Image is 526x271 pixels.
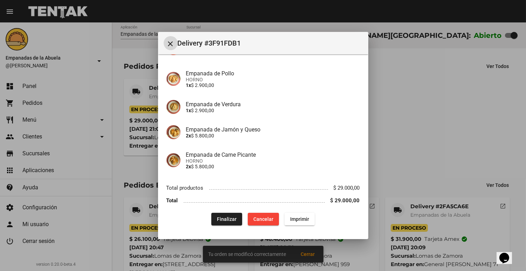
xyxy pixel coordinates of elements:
b: 2x [186,133,191,138]
h4: Empanada de Jamón y Queso [186,126,360,133]
b: 1x [186,82,191,88]
img: 72c15bfb-ac41-4ae4-a4f2-82349035ab42.jpg [166,125,180,139]
span: HORNO [186,77,360,82]
h4: Empanada de Verdura [186,101,360,108]
h4: Empanada de Pollo [186,70,360,77]
h4: Empanada de Carne Picante [186,151,360,158]
li: Total $ 29.000,00 [166,194,360,207]
span: Delivery #3F91FDB1 [178,38,363,49]
button: Cerrar [164,36,178,50]
span: Imprimir [290,216,309,222]
button: Imprimir [285,213,315,225]
iframe: chat widget [497,243,519,264]
img: 244b8d39-ba06-4741-92c7-e12f1b13dfde.jpg [166,153,180,167]
p: $ 2.900,00 [186,82,360,88]
p: $ 5.800,00 [186,164,360,169]
img: 80da8329-9e11-41ab-9a6e-ba733f0c0218.jpg [166,100,180,114]
b: 2x [186,164,191,169]
button: Cancelar [248,213,279,225]
span: Finalizar [217,216,237,222]
img: 10349b5f-e677-4e10-aec3-c36b893dfd64.jpg [166,72,180,86]
mat-icon: Cerrar [166,40,175,48]
span: Cancelar [253,216,273,222]
span: HORNO [186,158,360,164]
b: 1x [186,108,191,113]
p: $ 5.800,00 [186,133,360,138]
li: Total productos $ 29.000,00 [166,181,360,194]
button: Finalizar [211,213,242,225]
p: $ 2.900,00 [186,108,360,113]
